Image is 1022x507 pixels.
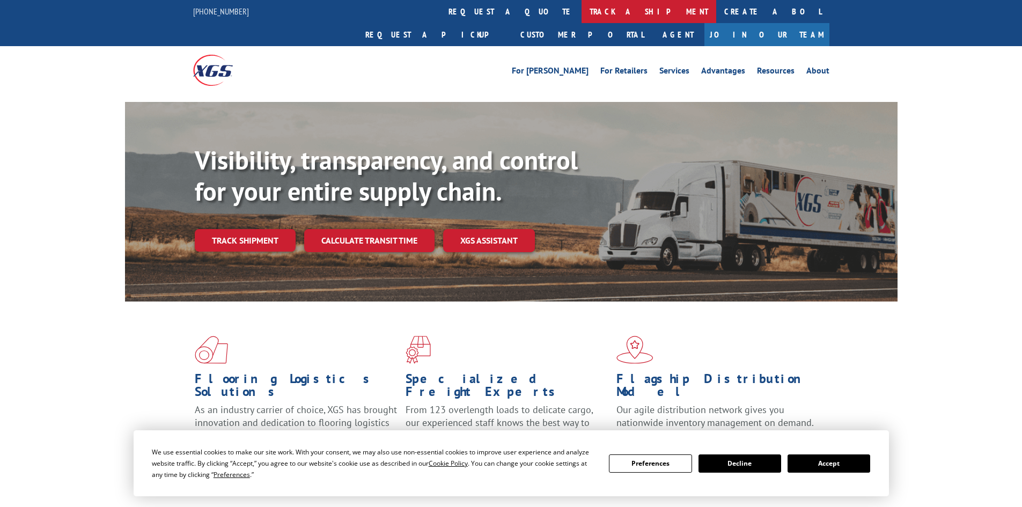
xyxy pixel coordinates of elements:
a: Customer Portal [512,23,652,46]
img: xgs-icon-total-supply-chain-intelligence-red [195,336,228,364]
h1: Flagship Distribution Model [616,372,819,403]
button: Preferences [609,454,692,473]
h1: Flooring Logistics Solutions [195,372,398,403]
a: XGS ASSISTANT [443,229,535,252]
a: [PHONE_NUMBER] [193,6,249,17]
a: Resources [757,67,795,78]
h1: Specialized Freight Experts [406,372,608,403]
a: Agent [652,23,704,46]
button: Accept [788,454,870,473]
a: Track shipment [195,229,296,252]
span: Our agile distribution network gives you nationwide inventory management on demand. [616,403,814,429]
p: From 123 overlength loads to delicate cargo, our experienced staff knows the best way to move you... [406,403,608,451]
img: xgs-icon-flagship-distribution-model-red [616,336,653,364]
a: For [PERSON_NAME] [512,67,589,78]
a: Calculate transit time [304,229,435,252]
span: Preferences [214,470,250,479]
img: xgs-icon-focused-on-flooring-red [406,336,431,364]
span: As an industry carrier of choice, XGS has brought innovation and dedication to flooring logistics... [195,403,397,442]
a: Request a pickup [357,23,512,46]
a: Join Our Team [704,23,829,46]
b: Visibility, transparency, and control for your entire supply chain. [195,143,578,208]
a: Advantages [701,67,745,78]
span: Cookie Policy [429,459,468,468]
button: Decline [699,454,781,473]
div: Cookie Consent Prompt [134,430,889,496]
a: About [806,67,829,78]
div: We use essential cookies to make our site work. With your consent, we may also use non-essential ... [152,446,596,480]
a: For Retailers [600,67,648,78]
a: Services [659,67,689,78]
